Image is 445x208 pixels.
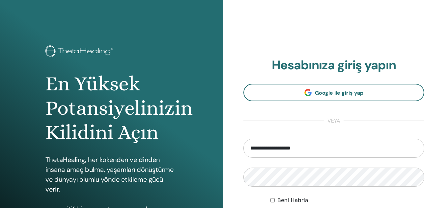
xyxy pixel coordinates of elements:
[45,155,177,194] p: ThetaHealing, her kökenden ve dinden insana amaç bulma, yaşamları dönüştürme ve dünyayı olumlu yö...
[324,117,344,125] span: veya
[243,84,425,101] a: Google ile giriş yap
[277,196,308,204] label: Beni Hatırla
[45,72,177,145] h1: En Yüksek Potansiyelinizin Kilidini Açın
[243,58,425,73] h2: Hesabınıza giriş yapın
[315,89,363,96] span: Google ile giriş yap
[270,196,424,204] div: Keep me authenticated indefinitely or until I manually logout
